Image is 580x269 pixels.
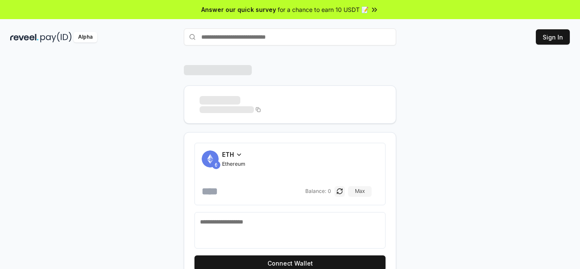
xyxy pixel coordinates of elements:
span: 0 [328,188,331,195]
div: Alpha [73,32,97,42]
img: pay_id [40,32,72,42]
span: ETH [222,150,234,159]
span: Balance: [305,188,326,195]
span: Ethereum [222,161,245,167]
img: reveel_dark [10,32,39,42]
button: Sign In [536,29,570,45]
span: for a chance to earn 10 USDT 📝 [278,5,369,14]
img: ETH.svg [212,161,220,169]
span: Answer our quick survey [201,5,276,14]
button: Max [348,186,372,196]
